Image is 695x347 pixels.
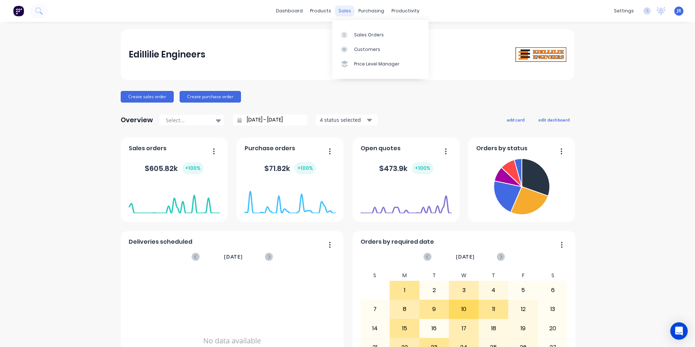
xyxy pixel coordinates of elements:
[272,5,306,16] a: dashboard
[479,270,509,281] div: T
[264,162,316,174] div: $ 71.82k
[509,281,538,299] div: 5
[129,144,166,153] span: Sales orders
[13,5,24,16] img: Factory
[508,270,538,281] div: F
[332,57,429,71] a: Price Level Manager
[502,115,529,124] button: add card
[320,116,366,124] div: 4 status selected
[294,162,316,174] div: + 100 %
[670,322,688,340] div: Open Intercom Messenger
[332,42,429,57] a: Customers
[379,162,433,174] div: $ 473.9k
[390,281,419,299] div: 1
[479,300,508,318] div: 11
[390,300,419,318] div: 8
[479,281,508,299] div: 4
[509,300,538,318] div: 12
[534,115,574,124] button: edit dashboard
[538,281,567,299] div: 6
[361,300,390,318] div: 7
[224,253,243,261] span: [DATE]
[121,91,174,103] button: Create sales order
[121,113,153,127] div: Overview
[420,319,449,338] div: 16
[449,319,478,338] div: 17
[538,270,568,281] div: S
[388,5,423,16] div: productivity
[420,281,449,299] div: 2
[316,115,378,125] button: 4 status selected
[306,5,335,16] div: products
[180,91,241,103] button: Create purchase order
[456,253,475,261] span: [DATE]
[479,319,508,338] div: 18
[182,162,204,174] div: + 100 %
[361,319,390,338] div: 14
[610,5,638,16] div: settings
[538,319,567,338] div: 20
[449,281,478,299] div: 3
[361,238,434,246] span: Orders by required date
[354,46,380,53] div: Customers
[449,270,479,281] div: W
[412,162,433,174] div: + 100 %
[335,5,355,16] div: sales
[390,319,419,338] div: 15
[677,8,681,14] span: JR
[360,270,390,281] div: S
[354,61,399,67] div: Price Level Manager
[420,300,449,318] div: 9
[419,270,449,281] div: T
[476,144,527,153] span: Orders by status
[509,319,538,338] div: 19
[361,144,401,153] span: Open quotes
[538,300,567,318] div: 13
[145,162,204,174] div: $ 605.82k
[355,5,388,16] div: purchasing
[354,32,384,38] div: Sales Orders
[129,47,205,62] div: Edillilie Engineers
[515,47,566,62] img: Edillilie Engineers
[390,270,419,281] div: M
[332,27,429,42] a: Sales Orders
[449,300,478,318] div: 10
[245,144,295,153] span: Purchase orders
